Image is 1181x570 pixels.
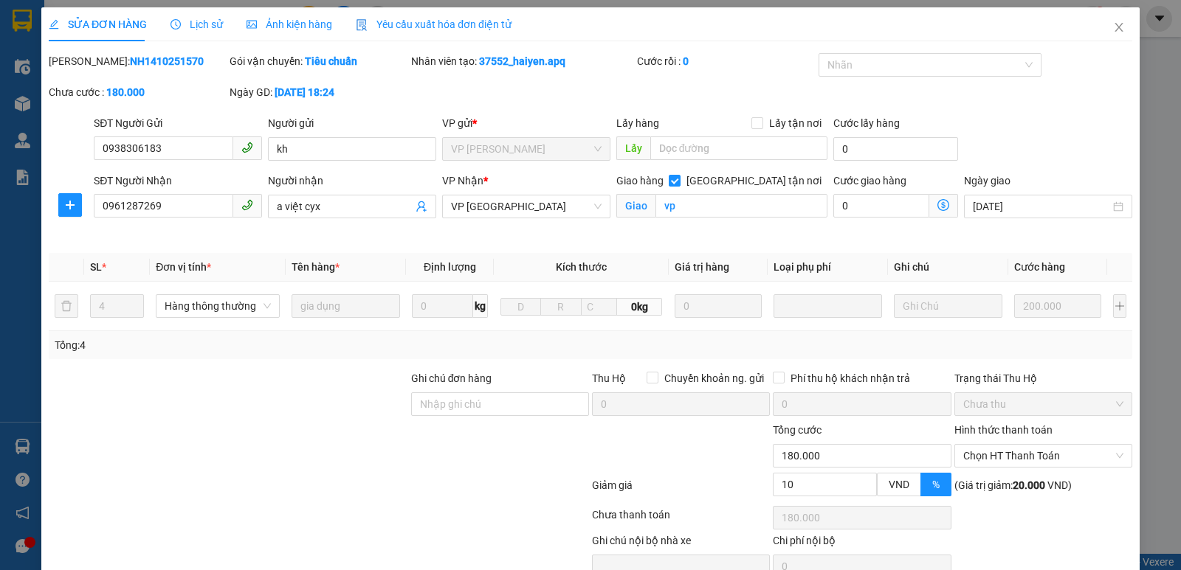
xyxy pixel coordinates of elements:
[356,19,368,31] img: icon
[58,193,82,217] button: plus
[230,53,407,69] div: Gói vận chuyển:
[451,195,602,218] span: VP Cầu Yên Xuân
[292,294,400,318] input: VD: Bàn, Ghế
[1013,479,1045,491] span: 20.000
[411,392,589,416] input: Ghi chú đơn hàng
[616,175,664,187] span: Giao hàng
[658,370,770,386] span: Chuyển khoản ng. gửi
[592,532,770,555] div: Ghi chú nội bộ nhà xe
[637,53,815,69] div: Cước rồi :
[416,201,427,212] span: user-add
[171,18,223,30] span: Lịch sử
[937,199,949,211] span: dollar-circle
[94,115,262,131] div: SĐT Người Gửi
[963,445,1123,467] span: Chọn HT Thanh Toán
[292,261,340,273] span: Tên hàng
[785,370,916,386] span: Phí thu hộ khách nhận trả
[954,370,1132,386] div: Trạng thái Thu Hộ
[1014,294,1101,318] input: 0
[411,372,492,384] label: Ghi chú đơn hàng
[268,173,436,189] div: Người nhận
[49,19,59,29] span: edit
[590,507,771,532] div: Chưa thanh toán
[94,173,262,189] div: SĐT Người Nhận
[479,55,565,67] b: 37552_haiyen.apq
[592,372,626,384] span: Thu Hộ
[773,532,951,555] div: Chi phí nội bộ
[833,137,958,161] input: Cước lấy hàng
[973,198,1110,215] input: Ngày giao
[655,194,828,218] input: Giao tận nơi
[650,136,828,160] input: Dọc đường
[617,298,662,316] span: 0kg
[49,53,227,69] div: [PERSON_NAME]:
[275,86,334,98] b: [DATE] 18:24
[156,261,211,273] span: Đơn vị tính
[954,424,1053,436] label: Hình thức thanh toán
[556,261,607,273] span: Kích thước
[681,173,827,189] span: [GEOGRAPHIC_DATA] tận nơi
[1113,21,1125,33] span: close
[411,53,635,69] div: Nhân viên tạo:
[90,261,102,273] span: SL
[964,175,1010,187] label: Ngày giao
[356,18,512,30] span: Yêu cầu xuất hóa đơn điện tử
[500,298,541,316] input: D
[963,393,1123,415] span: Chưa thu
[1098,7,1140,49] button: Close
[590,477,771,503] div: Giảm giá
[171,19,181,29] span: clock-circle
[49,84,227,100] div: Chưa cước :
[424,261,476,273] span: Định lượng
[130,55,204,67] b: NH1410251570
[616,194,655,218] span: Giao
[954,479,1072,491] span: (Giá trị giảm: VND )
[55,294,78,318] button: delete
[247,18,332,30] span: Ảnh kiện hàng
[1113,294,1126,318] button: plus
[932,479,940,490] span: %
[675,294,762,318] input: 0
[305,55,357,67] b: Tiêu chuẩn
[581,298,618,316] input: C
[763,115,827,131] span: Lấy tận nơi
[473,294,488,318] span: kg
[241,199,253,211] span: phone
[894,294,1002,318] input: Ghi Chú
[773,424,822,436] span: Tổng cước
[55,337,457,353] div: Tổng: 4
[49,18,147,30] span: SỬA ĐƠN HÀNG
[833,117,900,129] label: Cước lấy hàng
[1014,261,1065,273] span: Cước hàng
[616,136,650,160] span: Lấy
[683,55,689,67] b: 0
[451,138,602,160] span: VP NGỌC HỒI
[106,86,145,98] b: 180.000
[247,19,257,29] span: picture
[241,142,253,153] span: phone
[268,115,436,131] div: Người gửi
[616,117,659,129] span: Lấy hàng
[442,115,610,131] div: VP gửi
[889,479,909,490] span: VND
[833,194,929,218] input: Cước giao hàng
[442,175,483,187] span: VP Nhận
[59,199,81,211] span: plus
[675,261,729,273] span: Giá trị hàng
[768,253,888,282] th: Loại phụ phí
[540,298,581,316] input: R
[888,253,1008,282] th: Ghi chú
[833,175,906,187] label: Cước giao hàng
[165,295,271,317] span: Hàng thông thường
[230,84,407,100] div: Ngày GD:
